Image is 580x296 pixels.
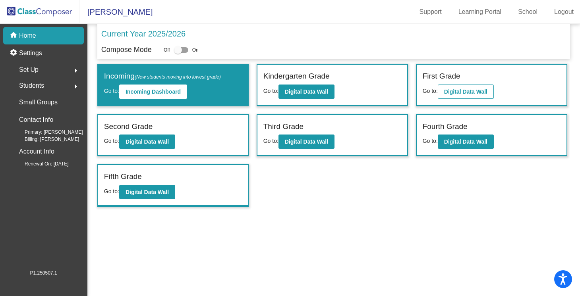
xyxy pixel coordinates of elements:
span: Renewal On: [DATE] [12,160,68,167]
span: Go to: [104,188,119,194]
p: Current Year 2025/2026 [101,28,186,40]
label: Fourth Grade [423,121,468,133]
a: School [512,6,544,18]
p: Small Groups [19,97,58,108]
b: Digital Data Wall [444,88,487,95]
span: Go to: [104,88,119,94]
label: Second Grade [104,121,153,133]
p: Home [19,31,36,40]
span: Set Up [19,64,39,75]
p: Account Info [19,146,54,157]
span: On [192,46,199,54]
button: Digital Data Wall [438,135,494,149]
mat-icon: arrow_right [71,82,81,91]
button: Digital Data Wall [119,135,175,149]
span: Go to: [263,138,278,144]
button: Digital Data Wall [119,185,175,199]
span: Students [19,80,44,91]
label: Incoming [104,71,221,82]
b: Digital Data Wall [285,88,328,95]
label: First Grade [423,71,460,82]
button: Incoming Dashboard [119,85,187,99]
b: Digital Data Wall [126,138,169,145]
a: Support [413,6,448,18]
mat-icon: home [10,31,19,40]
span: (New students moving into lowest grade) [135,74,221,80]
b: Digital Data Wall [285,138,328,145]
span: Go to: [263,88,278,94]
b: Incoming Dashboard [126,88,181,95]
span: Off [164,46,170,54]
button: Digital Data Wall [278,85,334,99]
b: Digital Data Wall [126,189,169,195]
button: Digital Data Wall [438,85,494,99]
mat-icon: settings [10,48,19,58]
span: Billing: [PERSON_NAME] [12,136,79,143]
p: Compose Mode [101,44,152,55]
label: Kindergarten Grade [263,71,330,82]
span: Go to: [423,138,438,144]
label: Third Grade [263,121,304,133]
b: Digital Data Wall [444,138,487,145]
a: Learning Portal [452,6,508,18]
mat-icon: arrow_right [71,66,81,75]
label: Fifth Grade [104,171,142,183]
span: Primary: [PERSON_NAME] [12,129,83,136]
span: [PERSON_NAME] [79,6,153,18]
p: Contact Info [19,114,53,125]
span: Go to: [423,88,438,94]
span: Go to: [104,138,119,144]
a: Logout [548,6,580,18]
p: Settings [19,48,42,58]
button: Digital Data Wall [278,135,334,149]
